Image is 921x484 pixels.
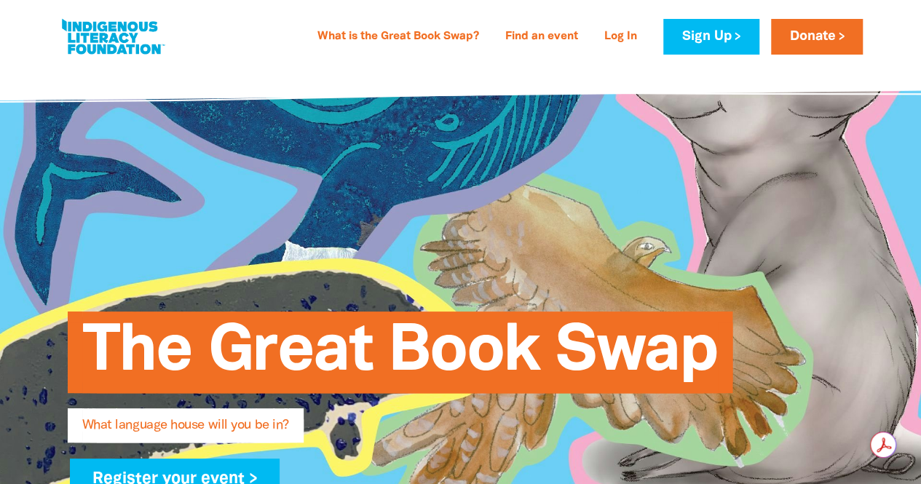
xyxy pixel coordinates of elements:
a: Sign Up [663,19,759,55]
span: The Great Book Swap [82,322,718,393]
a: Log In [596,25,646,49]
a: What is the Great Book Swap? [309,25,488,49]
a: Donate [771,19,863,55]
a: Find an event [497,25,587,49]
span: What language house will you be in? [82,419,289,443]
